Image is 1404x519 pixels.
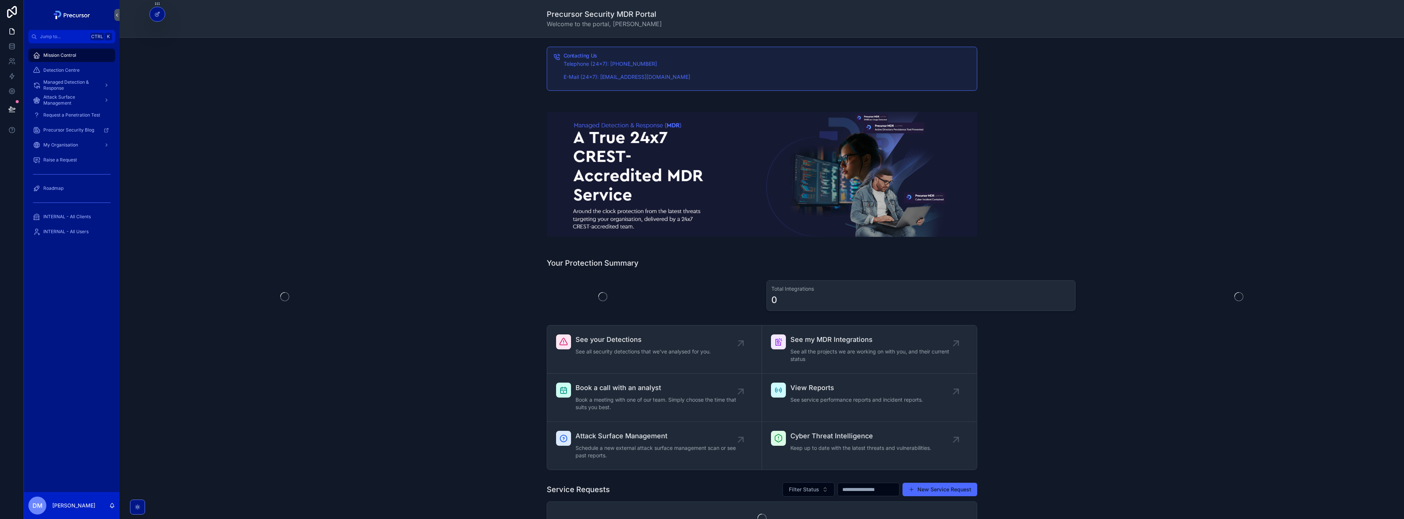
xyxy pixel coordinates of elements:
[28,225,115,238] a: INTERNAL - All Users
[576,396,741,411] span: Book a meeting with one of our team. Simply choose the time that suits you best.
[547,258,639,268] h1: Your Protection Summary
[28,93,115,107] a: Attack Surface Management
[28,64,115,77] a: Detection Centre
[576,444,741,459] span: Schedule a new external attack surface management scan or see past reports.
[564,73,971,81] p: E-Mail (24x7): [EMAIL_ADDRESS][DOMAIN_NAME]
[24,43,120,248] div: scrollable content
[771,294,777,306] div: 0
[43,127,94,133] span: Precursor Security Blog
[790,431,931,441] span: Cyber Threat Intelligence
[43,67,80,73] span: Detection Centre
[790,396,923,404] span: See service performance reports and incident reports.
[790,348,956,363] span: See all the projects we are working on with you, and their current status
[28,30,115,43] button: Jump to...CtrlK
[43,214,91,220] span: INTERNAL - All Clients
[52,9,92,21] img: App logo
[33,501,43,510] span: DM
[28,78,115,92] a: Managed Detection & Response
[576,348,711,355] span: See all security detections that we've analysed for you.
[28,123,115,137] a: Precursor Security Blog
[105,34,111,40] span: K
[762,325,977,374] a: See my MDR IntegrationsSee all the projects we are working on with you, and their current status
[790,383,923,393] span: View Reports
[783,482,834,497] button: Select Button
[564,53,971,58] h5: Contacting Us
[790,334,956,345] span: See my MDR Integrations
[762,422,977,470] a: Cyber Threat IntelligenceKeep up to date with the latest threats and vulnerabilities.
[28,49,115,62] a: Mission Control
[28,182,115,195] a: Roadmap
[43,157,77,163] span: Raise a Request
[771,285,1071,293] h3: Total Integrations
[547,19,662,28] span: Welcome to the portal, [PERSON_NAME]
[576,431,741,441] span: Attack Surface Management
[576,383,741,393] span: Book a call with an analyst
[576,334,711,345] span: See your Detections
[43,142,78,148] span: My Organisation
[43,52,76,58] span: Mission Control
[43,79,98,91] span: Managed Detection & Response
[90,33,104,40] span: Ctrl
[28,210,115,223] a: INTERNAL - All Clients
[43,112,100,118] span: Request a Penetration Test
[547,112,977,237] img: 17888-2024-08-22-14_25_07-Picture1.png
[762,374,977,422] a: View ReportsSee service performance reports and incident reports.
[547,325,762,374] a: See your DetectionsSee all security detections that we've analysed for you.
[789,486,819,493] span: Filter Status
[43,229,89,235] span: INTERNAL - All Users
[40,34,87,40] span: Jump to...
[28,153,115,167] a: Raise a Request
[43,94,98,106] span: Attack Surface Management
[902,483,977,496] button: New Service Request
[790,444,931,452] span: Keep up to date with the latest threats and vulnerabilities.
[28,138,115,152] a: My Organisation
[52,502,95,509] p: [PERSON_NAME]
[43,185,64,191] span: Roadmap
[564,60,971,68] p: Telephone (24x7): [PHONE_NUMBER]
[547,484,610,495] h1: Service Requests
[564,60,971,81] div: Telephone (24x7): 0330 236 8025 E-Mail (24x7): soc@precursorsecurity.com
[547,9,662,19] h1: Precursor Security MDR Portal
[547,374,762,422] a: Book a call with an analystBook a meeting with one of our team. Simply choose the time that suits...
[547,422,762,470] a: Attack Surface ManagementSchedule a new external attack surface management scan or see past reports.
[28,108,115,122] a: Request a Penetration Test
